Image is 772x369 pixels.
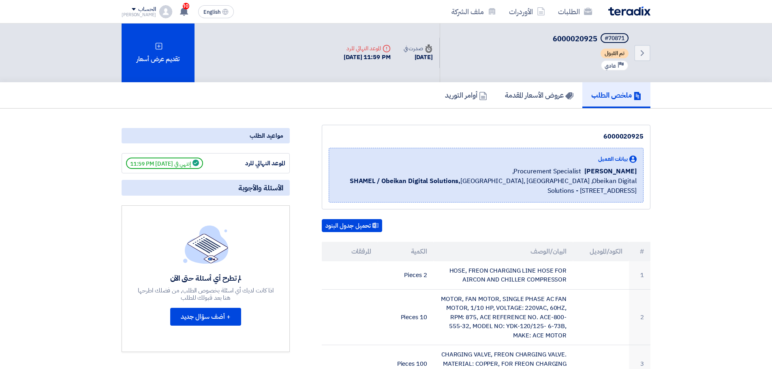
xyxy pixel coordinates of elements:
td: 2 Pieces [378,261,434,290]
img: profile_test.png [159,5,172,18]
a: الأوردرات [503,2,552,21]
td: MOTOR, FAN MOTOR, SINGLE PHASE AC FAN MOTOR, 1/10 HP, VOLTAGE: 220VAC, 60HZ, RPM: 875, ACE REFERE... [434,289,573,345]
span: Procurement Specialist, [512,166,582,176]
div: [DATE] 11:59 PM [344,53,391,62]
div: الموعد النهائي للرد [225,159,285,168]
td: 1 [629,261,650,290]
span: [PERSON_NAME] [584,166,637,176]
h5: عروض الأسعار المقدمة [505,90,573,100]
div: لم تطرح أي أسئلة حتى الآن [137,273,275,283]
div: تقديم عرض أسعار [122,23,195,82]
span: 10 [183,3,189,9]
button: + أضف سؤال جديد [170,308,241,326]
button: English [198,5,234,18]
th: الكمية [378,242,434,261]
img: Teradix logo [608,6,650,16]
span: عادي [605,62,616,70]
span: بيانات العميل [598,155,628,163]
b: SHAMEL / Obeikan Digital Solutions, [350,176,461,186]
td: 10 Pieces [378,289,434,345]
h5: 6000020925 [553,33,630,45]
button: تحميل جدول البنود [322,219,382,232]
div: مواعيد الطلب [122,128,290,143]
th: المرفقات [322,242,378,261]
div: صدرت في [404,44,433,53]
td: HOSE, FREON CHARGING LINE HOSE FOR AIRCON AND CHILLER COMPRESSOR [434,261,573,290]
span: إنتهي في [DATE] 11:59 PM [126,158,203,169]
span: الأسئلة والأجوبة [238,183,283,192]
a: عروض الأسعار المقدمة [496,82,582,108]
span: [GEOGRAPHIC_DATA], [GEOGRAPHIC_DATA] ,Obeikan Digital Solutions - [STREET_ADDRESS] [336,176,637,196]
div: [PERSON_NAME] [122,13,156,17]
span: English [203,9,220,15]
a: ملخص الطلب [582,82,650,108]
div: الموعد النهائي للرد [344,44,391,53]
div: اذا كانت لديك أي اسئلة بخصوص الطلب, من فضلك اطرحها هنا بعد قبولك للطلب [137,287,275,301]
img: empty_state_list.svg [183,225,229,263]
div: 6000020925 [329,132,644,141]
th: # [629,242,650,261]
th: البيان/الوصف [434,242,573,261]
div: الحساب [138,6,156,13]
div: [DATE] [404,53,433,62]
a: الطلبات [552,2,599,21]
span: 6000020925 [553,33,597,44]
th: الكود/الموديل [573,242,629,261]
div: #70871 [605,36,624,41]
h5: ملخص الطلب [591,90,642,100]
h5: أوامر التوريد [445,90,487,100]
td: 2 [629,289,650,345]
a: ملف الشركة [445,2,503,21]
a: أوامر التوريد [436,82,496,108]
span: تم القبول [601,49,629,58]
